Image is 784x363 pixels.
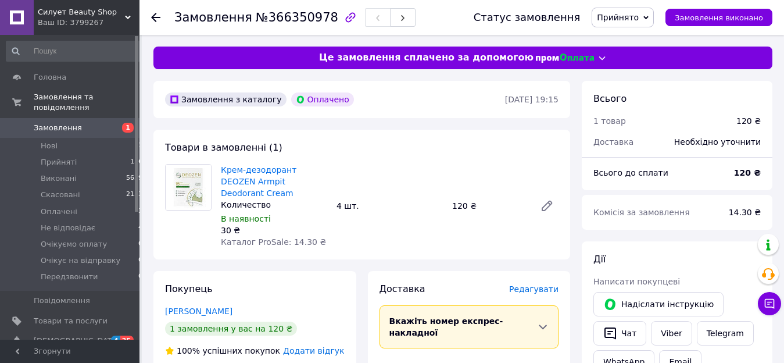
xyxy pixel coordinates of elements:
[122,123,134,133] span: 1
[593,116,626,126] span: 1 товар
[758,292,781,315] button: Чат з покупцем
[41,255,120,266] span: Очікує на відправку
[34,336,120,346] span: [DEMOGRAPHIC_DATA]
[221,214,271,223] span: В наявності
[38,17,139,28] div: Ваш ID: 3799267
[166,165,211,210] img: Крем-дезодорант DEOZEN Armpit Deodorant Cream
[593,321,646,346] button: Чат
[41,157,77,168] span: Прийняті
[177,346,200,355] span: 100%
[34,316,108,326] span: Товари та послуги
[319,51,534,65] span: Це замовлення сплачено за допомогою
[291,92,354,106] div: Оплачено
[675,13,763,22] span: Замовлення виконано
[165,142,282,153] span: Товари в замовленні (1)
[126,190,142,200] span: 2133
[165,307,232,316] a: [PERSON_NAME]
[221,225,327,236] div: 30 ₴
[138,255,142,266] span: 0
[138,141,142,151] span: 1
[221,237,326,247] span: Каталог ProSale: 14.30 ₴
[38,7,125,17] span: Силует Beauty Shop
[593,208,690,217] span: Комісія за замовлення
[165,345,280,357] div: успішних покупок
[111,336,120,346] span: 4
[165,283,213,294] span: Покупець
[593,292,724,316] button: Надіслати інструкцію
[651,321,692,346] a: Viber
[535,194,559,218] a: Редагувати
[593,93,627,104] span: Всього
[174,10,252,24] span: Замовлення
[448,198,531,214] div: 120 ₴
[380,283,425,294] span: Доставка
[165,322,297,336] div: 1 замовлення у вас на 120 ₴
[126,173,142,184] span: 5639
[41,272,98,282] span: Передзвонити
[665,9,772,26] button: Замовлення виконано
[138,207,142,217] span: 3
[509,284,559,294] span: Редагувати
[41,239,107,250] span: Очікуємо оплату
[41,173,77,184] span: Виконані
[34,92,139,113] span: Замовлення та повідомлення
[736,115,761,127] div: 120 ₴
[120,336,134,346] span: 25
[34,296,90,306] span: Повідомлення
[734,168,761,177] b: 120 ₴
[221,165,296,198] a: Крем-дезодорант DEOZEN Armpit Deodorant Cream
[256,10,338,24] span: №366350978
[130,157,142,168] span: 136
[138,239,142,250] span: 0
[41,190,80,200] span: Скасовані
[6,41,144,62] input: Пошук
[283,346,344,355] span: Додати відгук
[138,223,142,233] span: 4
[221,199,327,211] div: Количество
[41,141,58,151] span: Нові
[165,92,287,106] div: Замовлення з каталогу
[151,12,160,23] div: Повернутися назад
[41,207,77,217] span: Оплачені
[593,277,680,286] span: Написати покупцеві
[474,12,581,23] div: Статус замовлення
[593,254,606,265] span: Дії
[389,316,503,337] span: Вкажіть номер експрес-накладної
[597,13,639,22] span: Прийнято
[667,129,768,155] div: Необхідно уточнити
[138,272,142,282] span: 0
[593,137,633,147] span: Доставка
[593,168,668,177] span: Всього до сплати
[34,123,82,133] span: Замовлення
[332,198,448,214] div: 4 шт.
[729,208,761,217] span: 14.30 ₴
[34,72,66,83] span: Головна
[41,223,95,233] span: Не відповідає
[505,95,559,104] time: [DATE] 19:15
[697,321,754,346] a: Telegram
